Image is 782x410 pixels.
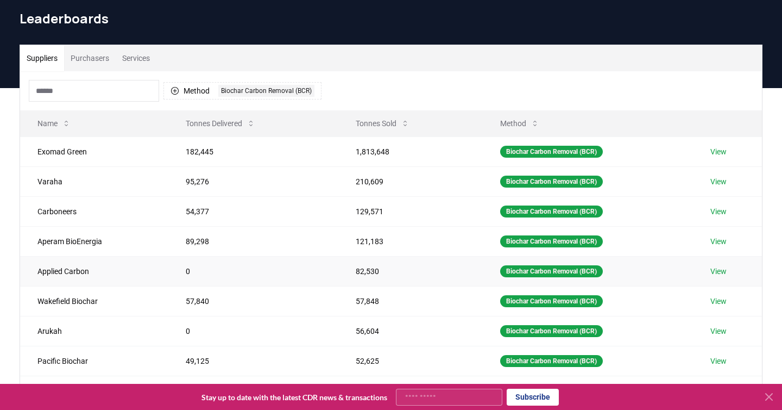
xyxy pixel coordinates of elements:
[338,376,483,406] td: 36,000
[116,45,156,71] button: Services
[338,286,483,316] td: 57,848
[338,226,483,256] td: 121,183
[500,325,603,337] div: Biochar Carbon Removal (BCR)
[168,226,338,256] td: 89,298
[491,113,548,134] button: Method
[710,266,727,277] a: View
[20,136,168,166] td: Exomad Green
[20,316,168,346] td: Arukah
[168,346,338,376] td: 49,125
[20,286,168,316] td: Wakefield Biochar
[218,85,314,97] div: Biochar Carbon Removal (BCR)
[64,45,116,71] button: Purchasers
[168,256,338,286] td: 0
[168,136,338,166] td: 182,445
[163,82,321,100] button: MethodBiochar Carbon Removal (BCR)
[710,176,727,187] a: View
[20,256,168,286] td: Applied Carbon
[168,166,338,196] td: 95,276
[20,376,168,406] td: Carbonity
[710,356,727,366] a: View
[347,113,418,134] button: Tonnes Sold
[20,196,168,226] td: Carboneers
[338,256,483,286] td: 82,530
[177,113,264,134] button: Tonnes Delivered
[338,346,483,376] td: 52,625
[710,236,727,247] a: View
[168,316,338,346] td: 0
[710,296,727,307] a: View
[20,226,168,256] td: Aperam BioEnergia
[500,146,603,158] div: Biochar Carbon Removal (BCR)
[338,136,483,166] td: 1,813,648
[710,326,727,337] a: View
[20,346,168,376] td: Pacific Biochar
[338,316,483,346] td: 56,604
[500,206,603,218] div: Biochar Carbon Removal (BCR)
[20,166,168,196] td: Varaha
[20,10,762,27] h1: Leaderboards
[710,206,727,217] a: View
[338,196,483,226] td: 129,571
[168,286,338,316] td: 57,840
[168,376,338,406] td: 0
[500,355,603,367] div: Biochar Carbon Removal (BCR)
[20,45,64,71] button: Suppliers
[29,113,79,134] button: Name
[500,176,603,188] div: Biochar Carbon Removal (BCR)
[500,235,603,247] div: Biochar Carbon Removal (BCR)
[500,265,603,277] div: Biochar Carbon Removal (BCR)
[500,295,603,307] div: Biochar Carbon Removal (BCR)
[338,166,483,196] td: 210,609
[168,196,338,226] td: 54,377
[710,146,727,157] a: View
